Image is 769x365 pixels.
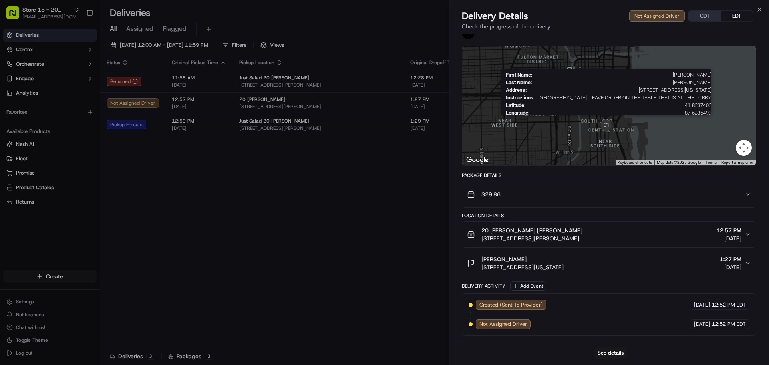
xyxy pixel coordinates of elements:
[720,255,741,263] span: 1:27 PM
[505,102,525,108] span: Latitude :
[535,79,711,85] span: [PERSON_NAME]
[36,85,110,91] div: We're available if you need us!
[505,110,529,116] span: Longitude :
[76,179,129,187] span: API Documentation
[8,8,24,24] img: Nash
[736,140,752,156] button: Map camera controls
[594,347,627,359] button: See details
[530,87,711,93] span: [STREET_ADDRESS][US_STATE]
[8,104,54,111] div: Past conversations
[481,255,527,263] span: [PERSON_NAME]
[26,124,29,131] span: •
[56,198,97,205] a: Powered byPylon
[80,199,97,205] span: Pylon
[694,321,710,328] span: [DATE]
[505,79,532,85] span: Last Name :
[36,77,131,85] div: Start new chat
[462,250,756,276] button: [PERSON_NAME][STREET_ADDRESS][US_STATE]1:27 PM[DATE]
[720,263,741,271] span: [DATE]
[538,95,711,101] span: [GEOGRAPHIC_DATA]. LEAVE ORDER ON THE TABLE THAT IS AT THE LOBBY
[712,301,746,309] span: 12:52 PM EDT
[712,321,746,328] span: 12:52 PM EDT
[716,226,741,234] span: 12:57 PM
[479,301,543,309] span: Created (Sent To Provider)
[16,179,61,187] span: Knowledge Base
[124,103,146,112] button: See all
[25,146,65,152] span: [PERSON_NAME]
[535,72,711,78] span: [PERSON_NAME]
[462,283,505,289] div: Delivery Activity
[71,146,87,152] span: [DATE]
[529,102,711,108] span: 41.8637406
[716,234,741,242] span: [DATE]
[136,79,146,89] button: Start new chat
[8,180,14,186] div: 📗
[462,10,528,22] span: Delivery Details
[462,22,756,30] p: Check the progress of the delivery
[688,11,721,21] button: CDT
[464,155,491,165] img: Google
[481,263,564,271] span: [STREET_ADDRESS][US_STATE]
[5,176,64,190] a: 📗Knowledge Base
[481,226,582,234] span: 20 [PERSON_NAME] [PERSON_NAME]
[68,180,74,186] div: 💻
[533,110,711,116] span: -87.6236493
[8,138,21,151] img: Liam S.
[618,160,652,165] button: Keyboard shortcuts
[462,172,756,179] div: Package Details
[16,146,22,153] img: 1736555255976-a54dd68f-1ca7-489b-9aae-adbdc363a1c4
[510,281,546,291] button: Add Event
[17,77,31,91] img: 1732323095091-59ea418b-cfe3-43c8-9ae0-d0d06d6fd42c
[505,72,532,78] span: First Name :
[66,146,69,152] span: •
[505,87,527,93] span: Address :
[462,181,756,207] button: $29.86
[479,321,527,328] span: Not Assigned Driver
[8,32,146,45] p: Welcome 👋
[462,222,756,247] button: 20 [PERSON_NAME] [PERSON_NAME][STREET_ADDRESS][PERSON_NAME]12:57 PM[DATE]
[694,301,710,309] span: [DATE]
[8,77,22,91] img: 1736555255976-a54dd68f-1ca7-489b-9aae-adbdc363a1c4
[721,160,753,165] a: Report a map error
[481,234,582,242] span: [STREET_ADDRESS][PERSON_NAME]
[462,212,756,219] div: Location Details
[657,160,701,165] span: Map data ©2025 Google
[21,52,144,60] input: Got a question? Start typing here...
[481,190,501,198] span: $29.86
[721,11,753,21] button: EDT
[464,155,491,165] a: Open this area in Google Maps (opens a new window)
[64,176,132,190] a: 💻API Documentation
[505,95,535,101] span: Instructions :
[705,160,717,165] a: Terms (opens in new tab)
[31,124,47,131] span: [DATE]
[476,33,479,39] span: -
